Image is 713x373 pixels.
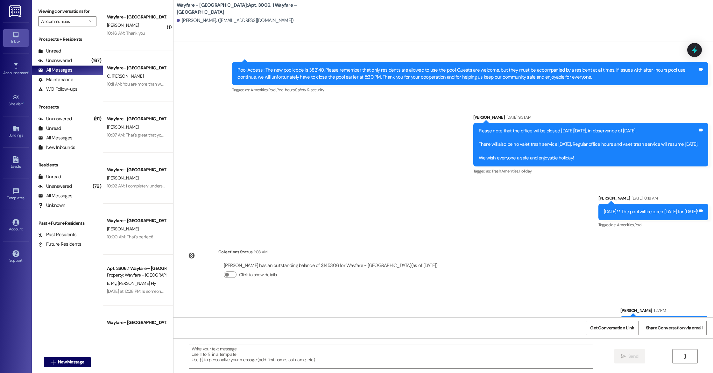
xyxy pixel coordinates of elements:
[252,249,267,255] div: 1:03 AM
[32,36,103,43] div: Prospects + Residents
[634,222,642,228] span: Pool
[3,29,29,46] a: Inbox
[501,168,519,174] span: Amenities ,
[38,193,72,199] div: All Messages
[3,154,29,172] a: Leads
[3,123,29,140] a: Buildings
[107,288,516,294] div: [DATE] at 12:28 PM: Is someone going around doing maintenance or checks of some kind? I've had so...
[38,76,73,83] div: Maintenance
[90,56,103,66] div: (167)
[41,16,86,26] input: All communities
[32,162,103,168] div: Residents
[598,195,708,204] div: [PERSON_NAME]
[232,85,708,95] div: Tagged as:
[107,81,415,87] div: 10:11 AM: You are more than welcome to stop by any time our office is open! Tue-Fri from 8:30-5:3...
[630,195,658,201] div: [DATE] 10:18 AM
[107,22,139,28] span: [PERSON_NAME]
[107,116,166,122] div: Wayfare - [GEOGRAPHIC_DATA]
[614,349,645,363] button: Send
[295,87,324,93] span: Safety & security
[38,125,61,132] div: Unread
[107,217,166,224] div: Wayfare - [GEOGRAPHIC_DATA]
[44,357,91,367] button: New Message
[642,321,707,335] button: Share Conversation via email
[652,307,666,314] div: 1:27 PM
[3,217,29,234] a: Account
[51,360,55,365] i: 
[505,114,531,121] div: [DATE] 9:31 AM
[604,208,698,215] div: [DATE]** The pool will be open [DATE] for [DATE]!
[251,87,268,93] span: Amenities ,
[224,262,438,269] div: [PERSON_NAME] has an outstanding balance of $1453.06 for Wayfare - [GEOGRAPHIC_DATA] (as of [DATE])
[107,272,166,278] div: Property: Wayfare - [GEOGRAPHIC_DATA]
[92,114,103,124] div: (91)
[218,249,252,255] div: Collections Status
[23,101,24,105] span: •
[91,181,103,191] div: (76)
[107,30,145,36] div: 10:46 AM: Thank you
[38,67,72,74] div: All Messages
[38,241,81,248] div: Future Residents
[107,73,144,79] span: C. [PERSON_NAME]
[107,280,118,286] span: E. Ply
[107,166,166,173] div: Wayfare - [GEOGRAPHIC_DATA]
[32,220,103,227] div: Past + Future Residents
[3,248,29,265] a: Support
[237,67,698,81] div: Pool Access : The new pool code is 382140. Please remember that only residents are allowed to use...
[38,57,72,64] div: Unanswered
[28,70,29,74] span: •
[177,2,304,16] b: Wayfare - [GEOGRAPHIC_DATA]: Apt. 3006, 1 Wayfare – [GEOGRAPHIC_DATA]
[479,128,698,162] div: Please note that the office will be closed [DATE][DATE], in observance of [DATE]. There will also...
[491,168,501,174] span: Trash ,
[107,14,166,20] div: Wayfare - [GEOGRAPHIC_DATA]
[107,175,139,181] span: [PERSON_NAME]
[519,168,532,174] span: Holiday
[3,186,29,203] a: Templates •
[38,144,75,151] div: New Inbounds
[268,87,277,93] span: Pool ,
[118,280,156,286] span: [PERSON_NAME] Ply
[107,124,139,130] span: [PERSON_NAME]
[177,17,294,24] div: [PERSON_NAME]. ([EMAIL_ADDRESS][DOMAIN_NAME])
[38,48,61,54] div: Unread
[590,325,634,331] span: Get Conversation Link
[38,135,72,141] div: All Messages
[107,234,153,240] div: 10:00 AM: That's perfect!
[89,19,93,24] i: 
[107,319,166,326] div: Wayfare - [GEOGRAPHIC_DATA]
[107,328,139,334] span: [PERSON_NAME]
[277,87,295,93] span: Pool hours ,
[107,226,139,232] span: [PERSON_NAME]
[38,6,96,16] label: Viewing conversations for
[38,173,61,180] div: Unread
[38,202,65,209] div: Unknown
[58,359,84,365] span: New Message
[617,222,635,228] span: Amenities ,
[38,231,77,238] div: Past Residents
[598,220,708,229] div: Tagged as:
[32,104,103,110] div: Prospects
[239,271,277,278] label: Click to show details
[38,116,72,122] div: Unanswered
[107,265,166,272] div: Apt. 2606, 1 Wayfare – [GEOGRAPHIC_DATA]
[38,86,77,93] div: WO Follow-ups
[107,132,448,138] div: 10:07 AM: That's great that you were able to put in your notice at [PERSON_NAME]! I would be happ...
[473,166,709,176] div: Tagged as:
[107,65,166,71] div: Wayfare - [GEOGRAPHIC_DATA]
[621,354,626,359] i: 
[38,183,72,190] div: Unanswered
[3,92,29,109] a: Site Visit •
[9,5,22,17] img: ResiDesk Logo
[628,353,638,360] span: Send
[473,114,709,123] div: [PERSON_NAME]
[107,183,235,189] div: 10:02 AM: I completely understand! I hope your recovery is going well!
[586,321,638,335] button: Get Conversation Link
[682,354,687,359] i: 
[646,325,702,331] span: Share Conversation via email
[620,307,708,316] div: [PERSON_NAME]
